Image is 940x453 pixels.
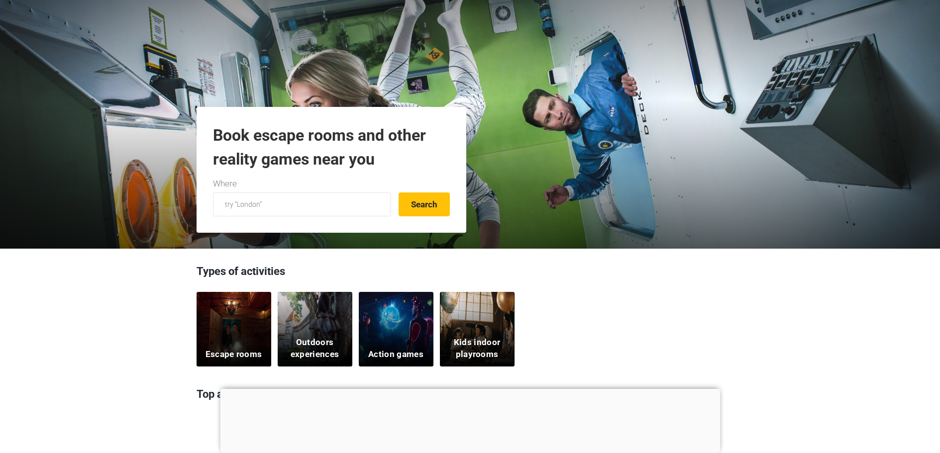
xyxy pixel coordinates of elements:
[359,292,433,366] a: Action games
[213,123,450,171] h1: Book escape rooms and other reality games near you
[213,178,237,190] label: Where
[368,349,423,361] h5: Action games
[399,192,450,216] button: Search
[213,192,391,216] input: try “London”
[220,389,720,451] iframe: Advertisement
[446,337,508,361] h5: Kids indoor playrooms
[284,337,346,361] h5: Outdoors experiences
[197,264,744,284] h3: Types of activities
[278,292,352,366] a: Outdoors experiences
[197,381,744,407] h3: Top activities in [GEOGRAPHIC_DATA]
[206,349,262,361] h5: Escape rooms
[440,292,515,366] a: Kids indoor playrooms
[197,292,271,366] a: Escape rooms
